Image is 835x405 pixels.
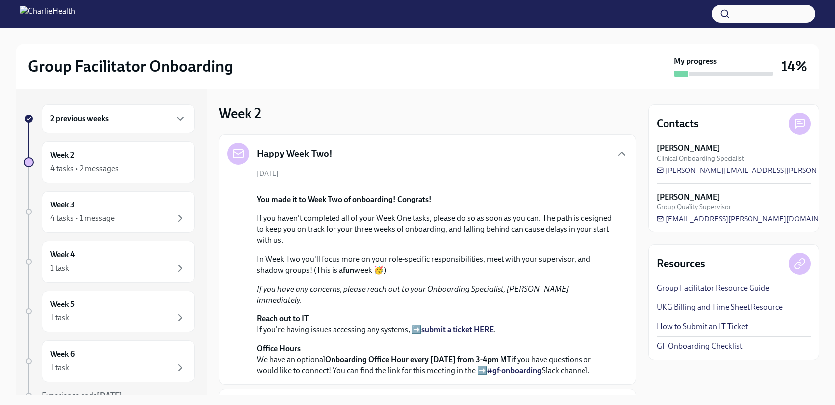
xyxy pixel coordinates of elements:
a: Week 41 task [24,241,195,283]
h4: Resources [657,256,705,271]
div: 1 task [50,312,69,323]
a: GF Onboarding Checklist [657,341,742,352]
a: Week 61 task [24,340,195,382]
strong: Onboarding Office Hour every [DATE] from 3-4pm MT [325,355,511,364]
div: 4 tasks • 1 message [50,213,115,224]
a: submit a ticket HERE [421,325,494,334]
h6: Week 3 [50,200,75,210]
p: If you're having issues accessing any systems, ➡️ . [257,313,612,335]
span: [DATE] [257,169,279,178]
em: If you have any concerns, please reach out to your Onboarding Specialist, [PERSON_NAME] immediately. [257,284,569,304]
div: 1 task [50,362,69,373]
div: 1 task [50,263,69,274]
h5: Happy Week Two! [257,147,333,160]
strong: Reach out to IT [257,314,309,323]
div: 4 tasks • 2 messages [50,163,119,174]
a: Week 34 tasks • 1 message [24,191,195,233]
p: We have an optional if you have questions or would like to connect! You can find the link for thi... [257,343,612,376]
span: Clinical Onboarding Specialist [657,154,744,163]
a: UKG Billing and Time Sheet Resource [657,302,783,313]
a: Week 24 tasks • 2 messages [24,141,195,183]
h6: Week 6 [50,349,75,360]
h3: Week 2 [219,104,261,122]
a: How to Submit an IT Ticket [657,321,748,332]
h6: Week 5 [50,299,75,310]
strong: [PERSON_NAME] [657,192,720,202]
strong: My progress [674,56,717,67]
div: 2 previous weeks [42,104,195,133]
h4: Contacts [657,116,699,131]
strong: Office Hours [257,344,301,353]
span: Experience ends [42,391,122,400]
h2: Group Facilitator Onboarding [28,56,233,76]
a: Week 51 task [24,291,195,332]
p: If you haven't completed all of your Week One tasks, please do so as soon as you can. The path is... [257,213,612,246]
strong: [DATE] [97,391,122,400]
strong: You made it to Week Two of onboarding! Congrats! [257,195,432,204]
p: In Week Two you'll focus more on your role-specific responsibilities, meet with your supervisor, ... [257,254,612,276]
span: Group Quality Supervisor [657,202,731,212]
h6: 2 previous weeks [50,113,109,124]
a: #gf-onboarding [487,366,542,375]
strong: [PERSON_NAME] [657,143,720,154]
h3: 14% [781,57,807,75]
img: CharlieHealth [20,6,75,22]
h6: Week 4 [50,249,75,260]
a: Group Facilitator Resource Guide [657,283,769,294]
h6: Week 2 [50,150,74,161]
strong: fun [343,265,354,275]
